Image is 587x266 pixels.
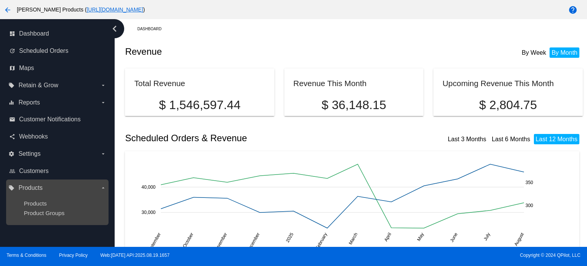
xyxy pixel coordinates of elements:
[18,184,42,191] span: Products
[146,232,162,254] text: September
[101,253,170,258] a: Web:[DATE] API:2025.08.19.1657
[492,136,530,142] a: Last 6 Months
[525,180,533,185] text: 350
[18,150,41,157] span: Settings
[142,210,156,215] text: 30,000
[100,82,106,88] i: arrow_drop_down
[9,113,106,126] a: email Customer Notifications
[293,79,367,88] h2: Revenue This Month
[17,7,145,13] span: [PERSON_NAME] Products ( )
[87,7,143,13] a: [URL][DOMAIN_NAME]
[100,185,106,191] i: arrow_drop_down
[100,151,106,157] i: arrow_drop_down
[9,116,15,122] i: email
[246,232,261,253] text: December
[3,5,12,15] mat-icon: arrow_back
[125,46,354,57] h2: Revenue
[137,23,168,35] a: Dashboard
[59,253,88,258] a: Privacy Policy
[9,48,15,54] i: update
[448,136,486,142] a: Last 3 Months
[182,232,195,248] text: October
[416,232,425,242] text: May
[568,5,577,15] mat-icon: help
[9,31,15,37] i: dashboard
[9,134,15,140] i: share
[100,100,106,106] i: arrow_drop_down
[520,47,548,58] li: By Week
[6,253,46,258] a: Terms & Conditions
[24,210,64,216] a: Product Groups
[19,65,34,72] span: Maps
[285,232,295,243] text: 2025
[19,168,49,175] span: Customers
[449,232,459,243] text: June
[315,232,328,250] text: February
[125,133,354,144] h2: Scheduled Orders & Revenue
[142,184,156,189] text: 40,000
[19,47,68,54] span: Scheduled Orders
[9,168,15,174] i: people_outline
[9,45,106,57] a: update Scheduled Orders
[8,82,15,88] i: local_offer
[293,98,415,112] p: $ 36,148.15
[213,232,229,253] text: November
[443,79,554,88] h2: Upcoming Revenue This Month
[8,100,15,106] i: equalizer
[550,47,579,58] li: By Month
[18,82,58,89] span: Retain & Grow
[24,200,47,207] a: Products
[513,232,525,247] text: August
[300,253,581,258] span: Copyright © 2024 QPilot, LLC
[9,28,106,40] a: dashboard Dashboard
[19,133,48,140] span: Webhooks
[19,116,81,123] span: Customer Notifications
[134,79,185,88] h2: Total Revenue
[383,232,392,242] text: April
[109,23,121,35] i: chevron_left
[9,131,106,143] a: share Webhooks
[348,232,359,245] text: March
[8,151,15,157] i: settings
[8,185,15,191] i: local_offer
[9,165,106,177] a: people_outline Customers
[134,98,265,112] p: $ 1,546,597.44
[18,99,40,106] span: Reports
[9,62,106,74] a: map Maps
[536,136,577,142] a: Last 12 Months
[19,30,49,37] span: Dashboard
[483,232,491,241] text: July
[525,203,533,208] text: 300
[9,65,15,71] i: map
[443,98,573,112] p: $ 2,804.75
